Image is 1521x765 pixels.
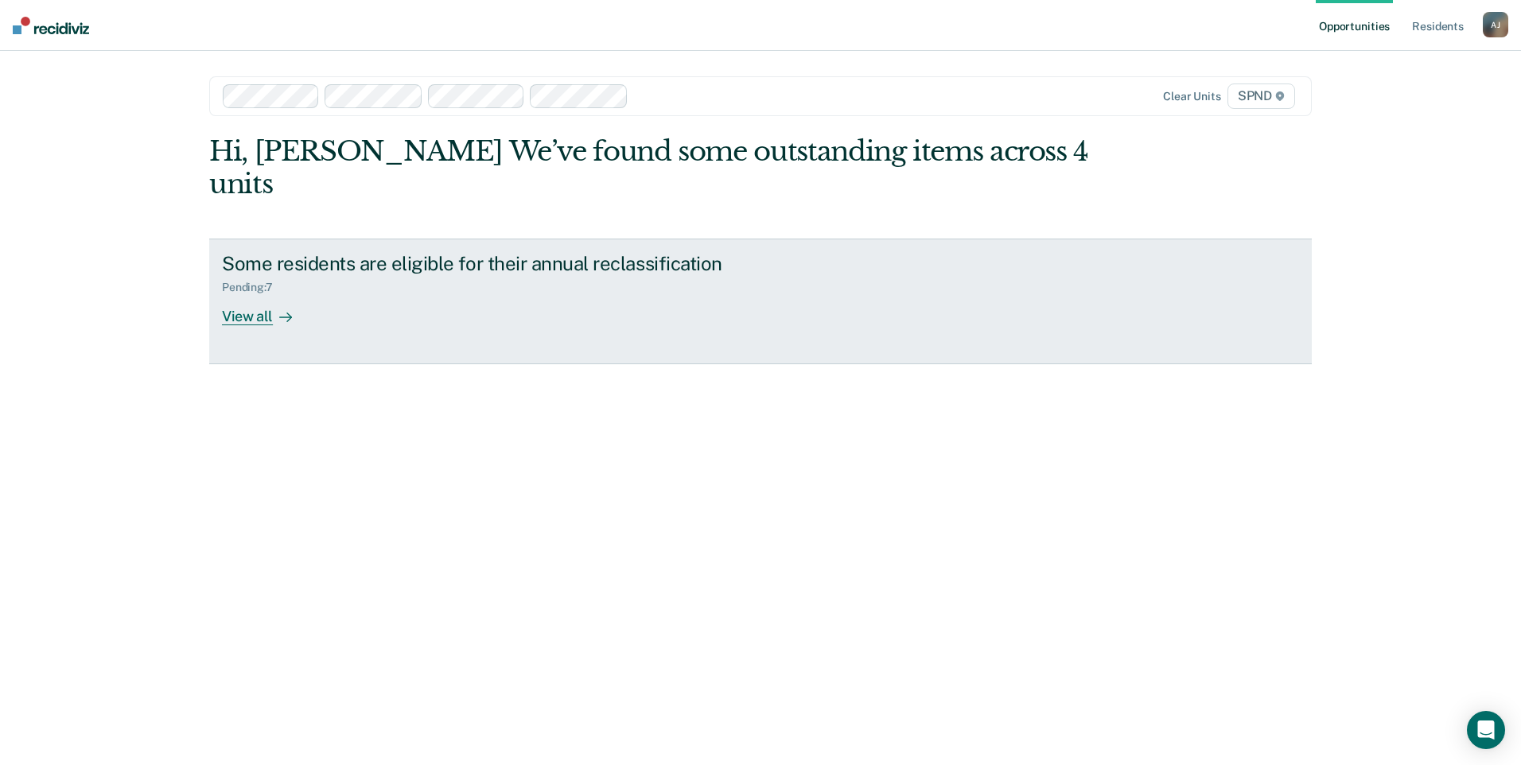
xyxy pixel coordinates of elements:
div: Open Intercom Messenger [1467,711,1505,749]
div: A J [1483,12,1508,37]
div: Hi, [PERSON_NAME] We’ve found some outstanding items across 4 units [209,135,1091,200]
div: Pending : 7 [222,281,286,294]
span: SPND [1227,83,1295,109]
div: Clear units [1163,90,1221,103]
div: View all [222,294,311,325]
a: Some residents are eligible for their annual reclassificationPending:7View all [209,239,1312,364]
div: Some residents are eligible for their annual reclassification [222,252,780,275]
button: AJ [1483,12,1508,37]
img: Recidiviz [13,17,89,34]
